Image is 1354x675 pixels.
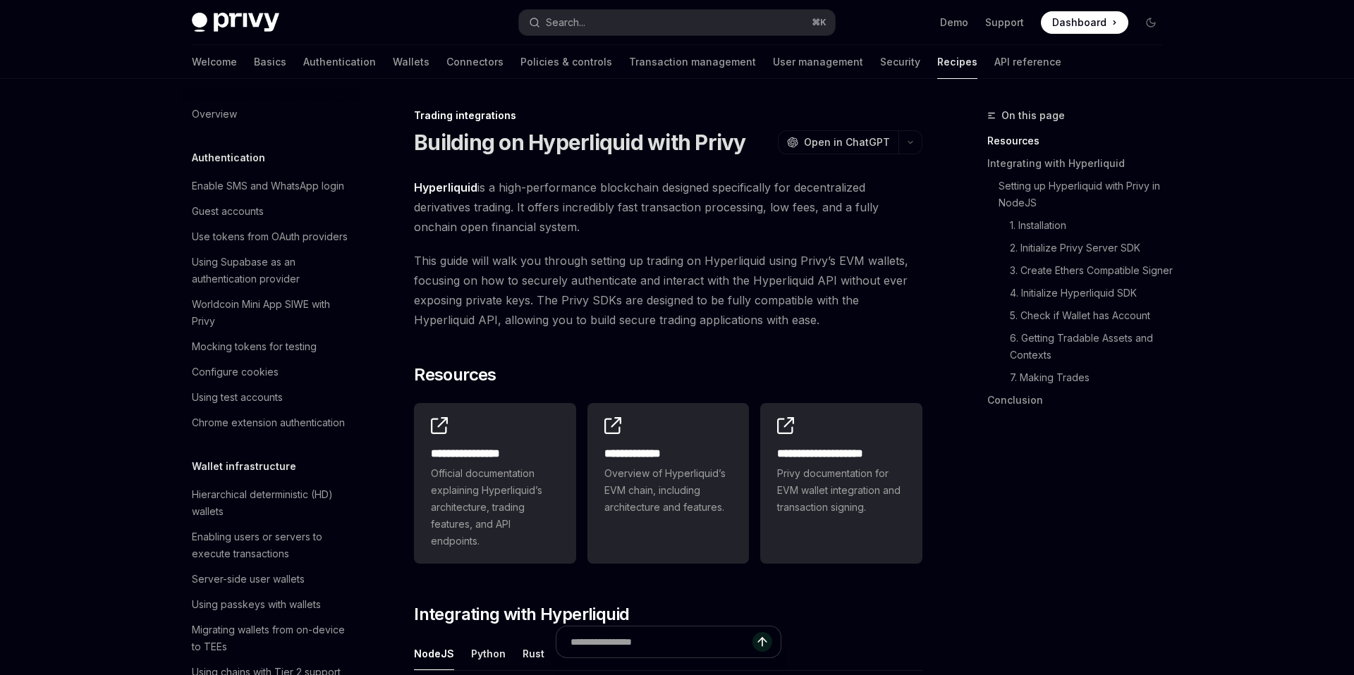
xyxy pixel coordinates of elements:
[192,228,348,245] div: Use tokens from OAuth providers
[192,178,344,194] div: Enable SMS and WhatsApp login
[937,45,977,79] a: Recipes
[192,254,353,287] div: Using Supabase as an authentication provider
[414,180,477,195] a: Hyperliquid
[192,571,305,588] div: Server-side user wallets
[604,465,733,516] span: Overview of Hyperliquid’s EVM chain, including architecture and features.
[431,465,559,550] span: Official documentation explaining Hyperliquid’s architecture, trading features, and API endpoints.
[181,199,361,224] a: Guest accounts
[192,458,296,475] h5: Wallet infrastructure
[629,45,756,79] a: Transaction management
[192,13,279,32] img: dark logo
[192,528,353,562] div: Enabling users or servers to execute transactions
[940,16,968,30] a: Demo
[987,366,1173,389] a: 7. Making Trades
[571,626,752,657] input: Ask a question...
[192,621,353,655] div: Migrating wallets from on-device to TEEs
[520,45,612,79] a: Policies & controls
[414,130,746,155] h1: Building on Hyperliquid with Privy
[181,617,361,659] a: Migrating wallets from on-device to TEEs
[778,130,898,154] button: Open in ChatGPT
[1052,16,1106,30] span: Dashboard
[760,403,922,564] a: **** **** **** *****Privy documentation for EVM wallet integration and transaction signing.
[414,403,576,564] a: **** **** **** *Official documentation explaining Hyperliquid’s architecture, trading features, a...
[414,109,922,123] div: Trading integrations
[414,178,922,237] span: is a high-performance blockchain designed specifically for decentralized derivatives trading. It ...
[192,486,353,520] div: Hierarchical deterministic (HD) wallets
[519,10,835,35] button: Search...⌘K
[192,106,237,123] div: Overview
[192,596,321,613] div: Using passkeys with wallets
[192,414,345,431] div: Chrome extension authentication
[181,101,361,127] a: Overview
[1001,107,1065,124] span: On this page
[181,224,361,249] a: Use tokens from OAuth providers
[414,603,629,626] span: Integrating with Hyperliquid
[192,203,264,220] div: Guest accounts
[987,282,1173,304] a: 4. Initialize Hyperliquid SDK
[181,410,361,435] a: Chrome extension authentication
[1041,11,1128,34] a: Dashboard
[987,130,1173,152] a: Resources
[192,45,237,79] a: Welcome
[587,403,750,564] a: **** **** ***Overview of Hyperliquid’s EVM chain, including architecture and features.
[994,45,1061,79] a: API reference
[192,149,265,166] h5: Authentication
[777,465,905,516] span: Privy documentation for EVM wallet integration and transaction signing.
[192,364,279,380] div: Configure cookies
[181,292,361,334] a: Worldcoin Mini App SIWE with Privy
[804,135,890,149] span: Open in ChatGPT
[880,45,920,79] a: Security
[192,338,317,355] div: Mocking tokens for testing
[752,632,772,652] button: Send message
[181,566,361,592] a: Server-side user wallets
[254,45,286,79] a: Basics
[414,251,922,330] span: This guide will walk you through setting up trading on Hyperliquid using Privy’s EVM wallets, foc...
[414,364,496,386] span: Resources
[181,385,361,410] a: Using test accounts
[987,259,1173,282] a: 3. Create Ethers Compatible Signer
[446,45,504,79] a: Connectors
[546,14,585,31] div: Search...
[181,249,361,292] a: Using Supabase as an authentication provider
[181,334,361,359] a: Mocking tokens for testing
[987,237,1173,259] a: 2. Initialize Privy Server SDK
[181,592,361,617] a: Using passkeys with wallets
[181,524,361,566] a: Enabling users or servers to execute transactions
[192,296,353,330] div: Worldcoin Mini App SIWE with Privy
[1140,11,1162,34] button: Toggle dark mode
[987,214,1173,237] a: 1. Installation
[812,17,827,28] span: ⌘ K
[985,16,1024,30] a: Support
[987,304,1173,327] a: 5. Check if Wallet has Account
[303,45,376,79] a: Authentication
[181,482,361,524] a: Hierarchical deterministic (HD) wallets
[987,389,1173,411] a: Conclusion
[987,152,1173,175] a: Integrating with Hyperliquid
[987,175,1173,214] a: Setting up Hyperliquid with Privy in NodeJS
[181,359,361,385] a: Configure cookies
[181,173,361,199] a: Enable SMS and WhatsApp login
[192,389,283,406] div: Using test accounts
[393,45,429,79] a: Wallets
[987,327,1173,366] a: 6. Getting Tradable Assets and Contexts
[773,45,863,79] a: User management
